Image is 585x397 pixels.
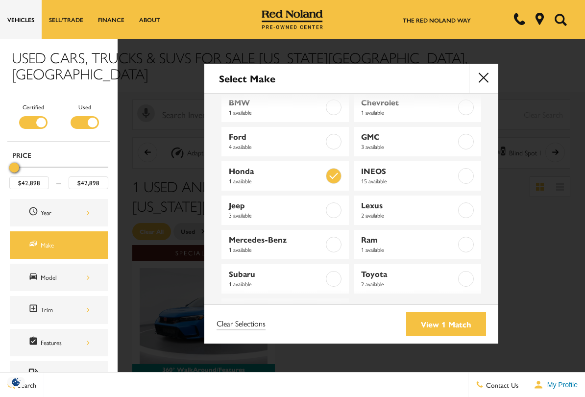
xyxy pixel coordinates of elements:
span: Honda [229,166,325,176]
div: Filter by Vehicle Type [7,102,110,141]
div: Fueltype [41,370,90,380]
span: Make [28,239,41,251]
div: FeaturesFeatures [10,329,108,356]
div: Year [41,207,90,218]
div: Features [41,337,90,348]
span: Toyota [361,269,457,279]
h2: Select Make [219,73,275,84]
a: View 1 Match [406,312,486,336]
a: Ford4 available [221,127,349,156]
a: Chevrolet1 available [354,93,481,122]
div: Maximum Price [9,163,19,173]
h5: Price [12,150,105,159]
a: Lexus2 available [354,196,481,225]
div: MakeMake [10,231,108,259]
a: Ram1 available [354,230,481,259]
a: Toyota2 available [354,264,481,294]
span: Year [28,206,41,219]
div: Make [41,240,90,250]
span: 1 available [229,107,325,117]
span: Contact Us [484,380,518,390]
a: Honda1 available [221,161,349,191]
span: 2 available [361,279,457,289]
a: Mercedes-Benz1 available [221,230,349,259]
section: Click to Open Cookie Consent Modal [5,377,27,387]
button: Open user profile menu [526,372,585,397]
button: close [469,64,498,93]
input: Minimum [9,176,49,189]
span: 1 available [361,107,457,117]
a: INEOS15 available [354,161,481,191]
a: Jeep3 available [221,196,349,225]
a: The Red Noland Way [403,16,471,25]
span: INEOS [361,166,457,176]
div: Trim [41,304,90,315]
a: Subaru1 available [221,264,349,294]
div: FueltypeFueltype [10,361,108,389]
span: 1 available [229,279,325,289]
span: 4 available [229,142,325,151]
div: ModelModel [10,264,108,291]
button: Open the search field [551,0,570,39]
a: Clear Selections [217,319,266,330]
span: Fueltype [28,369,41,381]
span: 3 available [361,142,457,151]
span: 3 available [229,210,325,220]
span: Chevrolet [361,98,457,107]
span: 15 available [361,176,457,186]
a: Red Noland Pre-Owned [262,13,323,23]
span: 1 available [229,176,325,186]
span: Subaru [229,269,325,279]
div: TrimTrim [10,296,108,323]
span: My Profile [543,381,578,389]
a: GMC3 available [354,127,481,156]
label: Certified [23,102,44,112]
label: Used [78,102,91,112]
div: YearYear [10,199,108,226]
a: BMW1 available [221,93,349,122]
span: 1 available [229,245,325,254]
span: 2 available [361,210,457,220]
span: Ford [229,132,325,142]
span: Mercedes-Benz [229,235,325,245]
span: 1 available [361,245,457,254]
span: Volkswagen [229,303,325,313]
span: Model [28,271,41,284]
img: Red Noland Pre-Owned [262,10,323,29]
span: Features [28,336,41,349]
span: Trim [28,303,41,316]
a: Volkswagen1 available [221,298,349,328]
span: Lexus [361,200,457,210]
div: Price [9,159,108,189]
input: Maximum [69,176,108,189]
img: Opt-Out Icon [5,377,27,387]
div: Model [41,272,90,283]
span: BMW [229,98,325,107]
span: Ram [361,235,457,245]
span: Jeep [229,200,325,210]
span: GMC [361,132,457,142]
